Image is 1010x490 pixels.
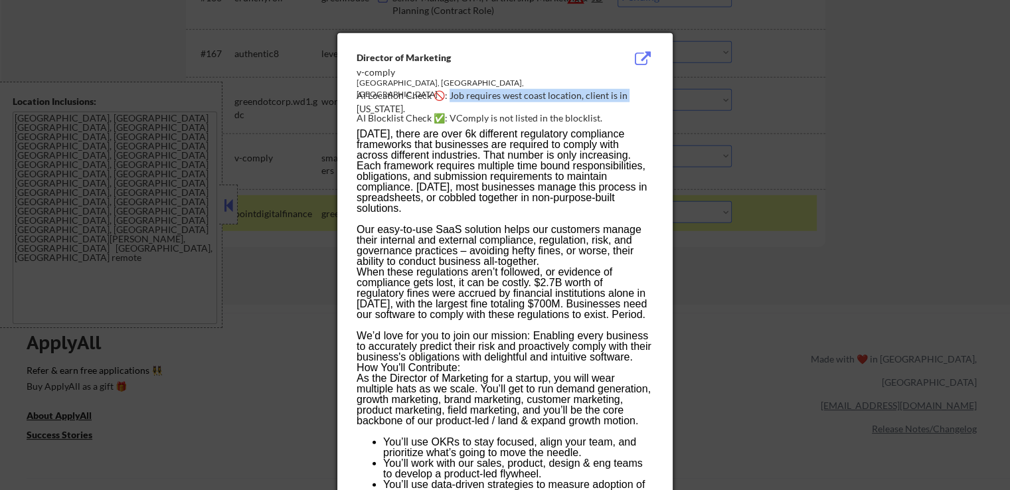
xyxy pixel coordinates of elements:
[383,458,653,479] li: You’ll work with our sales, product, design & eng teams to develop a product-led flywheel.
[357,51,586,64] div: Director of Marketing
[357,373,653,437] p: As the Director of Marketing for a startup, you will wear multiple hats as we scale. You’ll get t...
[357,129,653,214] p: [DATE], there are over 6k different regulatory compliance frameworks that businesses are required...
[357,78,586,100] div: [GEOGRAPHIC_DATA], [GEOGRAPHIC_DATA], [GEOGRAPHIC_DATA]
[383,437,653,458] li: You’ll use OKRs to stay focused, align your team, and prioritize what’s going to move the needle.
[357,66,586,79] div: v-comply
[357,267,653,363] p: When these regulations aren’t followed, or evidence of compliance gets lost, it can be costly. $2...
[357,89,659,115] div: AI Location Check 🚫: Job requires west coast location, client is in [US_STATE].
[357,363,653,373] p: How You'll Contribute:
[357,214,653,267] p: Our easy-to-use SaaS solution helps our customers manage their internal and external compliance, ...
[357,112,659,125] div: AI Blocklist Check ✅: VComply is not listed in the blocklist.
